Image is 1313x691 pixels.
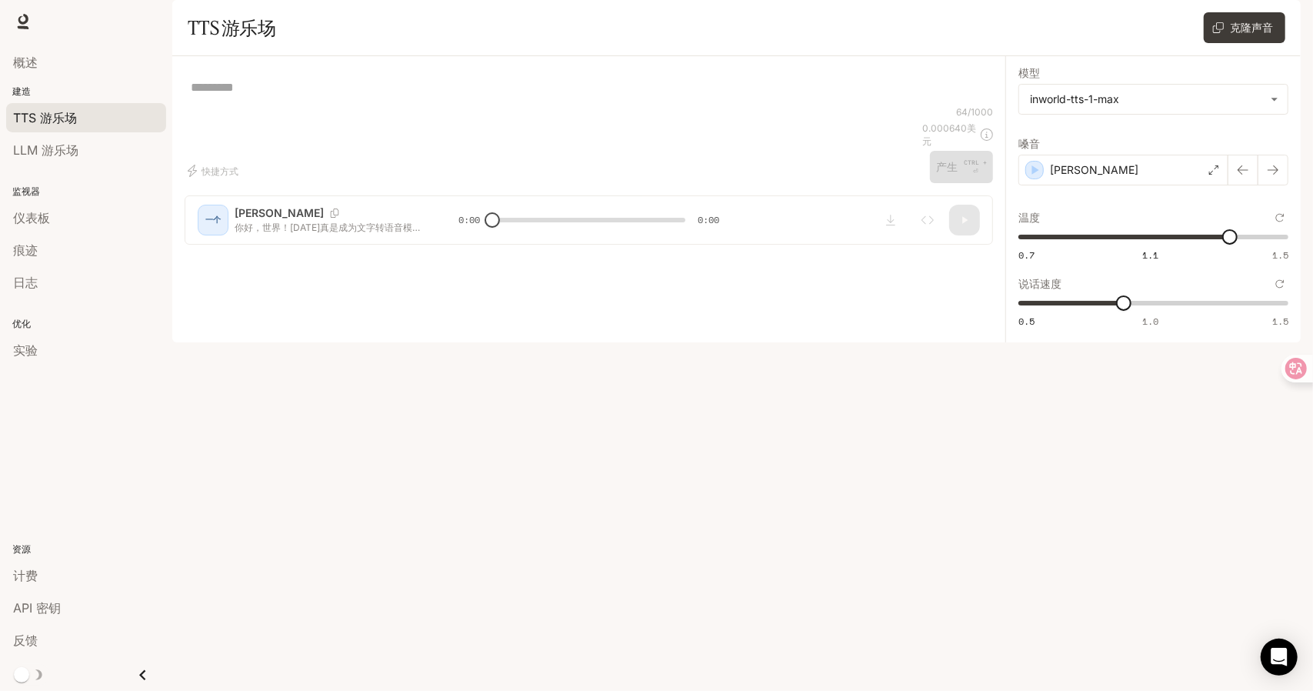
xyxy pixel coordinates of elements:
[1018,277,1061,290] font: 说话速度
[1272,315,1288,328] font: 1.5
[1018,66,1040,79] font: 模型
[185,159,245,183] button: 快捷方式
[956,106,993,118] font: 64/1000
[1271,209,1288,226] button: 重置为默认值
[1018,211,1040,224] font: 温度
[1019,85,1288,114] div: inworld-tts-1-max
[1030,92,1119,105] font: inworld-tts-1-max
[1050,163,1138,176] font: [PERSON_NAME]
[922,122,976,147] font: 美元
[1018,315,1035,328] font: 0.5
[1018,249,1035,262] font: 0.7
[1271,275,1288,292] button: 重置为默认值
[188,16,276,39] font: TTS 游乐场
[922,122,967,134] font: 0.000640
[1261,639,1298,676] div: 打开 Intercom Messenger
[1142,315,1158,328] font: 1.0
[202,165,238,177] font: 快捷方式
[1204,12,1285,43] button: 克隆声音
[1230,21,1273,34] font: 克隆声音
[1272,249,1288,262] font: 1.5
[1142,249,1158,262] font: 1.1
[1018,137,1040,150] font: 嗓音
